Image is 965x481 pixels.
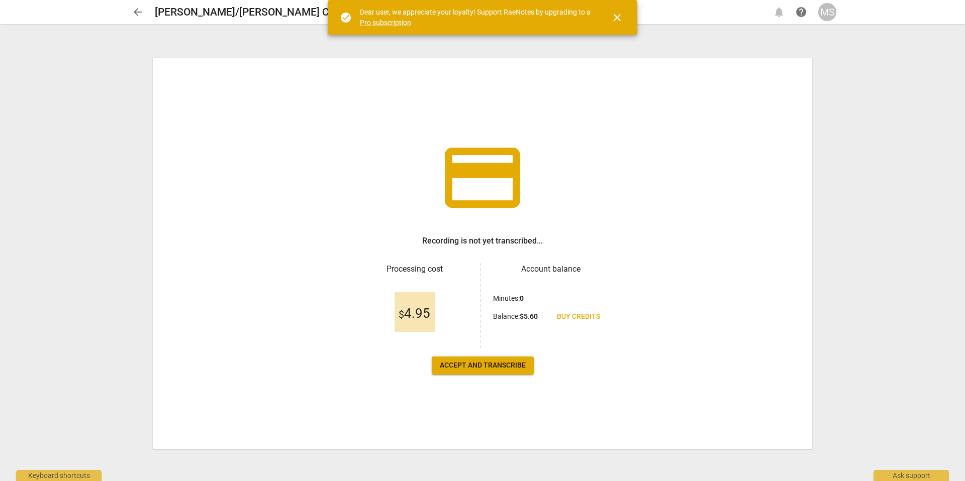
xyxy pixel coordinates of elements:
h2: [PERSON_NAME]/[PERSON_NAME] Coaching Session [155,6,407,19]
button: Close [605,6,629,30]
a: Pro subscription [360,19,411,27]
span: Buy credits [557,312,600,322]
span: help [795,6,807,18]
p: Balance : [493,311,538,322]
span: check_circle [340,12,352,24]
span: arrow_back [132,6,144,18]
button: Accept and transcribe [432,356,534,375]
span: $ [399,308,404,320]
div: Keyboard shortcuts [16,470,102,481]
span: 4.95 [399,306,430,321]
b: 0 [520,294,524,302]
h3: Account balance [493,263,608,275]
span: Accept and transcribe [440,360,526,371]
b: $ 5.60 [520,312,538,320]
p: Minutes : [493,293,524,304]
div: Ask support [874,470,949,481]
h3: Processing cost [357,263,472,275]
h3: Recording is not yet transcribed... [422,235,543,247]
a: Buy credits [549,308,608,326]
button: MS [818,3,836,21]
a: Help [792,3,810,21]
div: Dear user, we appreciate your loyalty! Support RaeNotes by upgrading to a [360,7,593,28]
span: close [611,12,623,24]
span: credit_card [437,133,528,223]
